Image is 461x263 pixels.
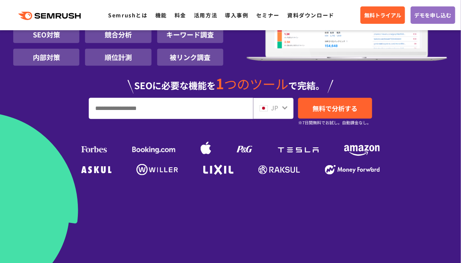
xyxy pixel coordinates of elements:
[157,26,223,43] li: キーワード調査
[89,98,253,119] input: URL、キーワードを入力してください
[13,49,79,66] li: 内部対策
[360,6,405,24] a: 無料トライアル
[415,11,452,19] span: デモを申し込む
[155,11,167,19] a: 機能
[364,11,401,19] span: 無料トライアル
[287,11,334,19] a: 資料ダウンロード
[411,6,455,24] a: デモを申し込む
[225,11,249,19] a: 導入事例
[175,11,186,19] a: 料金
[157,49,223,66] li: 被リンク調査
[13,26,79,43] li: SEO対策
[289,79,325,92] span: で完結。
[298,98,372,119] a: 無料で分析する
[108,11,147,19] a: Semrushとは
[313,104,358,113] span: 無料で分析する
[256,11,280,19] a: セミナー
[298,119,371,126] small: ※7日間無料でお試し。自動課金なし。
[271,103,278,112] span: JP
[13,69,448,94] div: SEOに必要な機能を
[85,49,151,66] li: 順位計測
[194,11,217,19] a: 活用方法
[85,26,151,43] li: 競合分析
[224,74,289,93] span: つのツール
[216,73,224,93] span: 1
